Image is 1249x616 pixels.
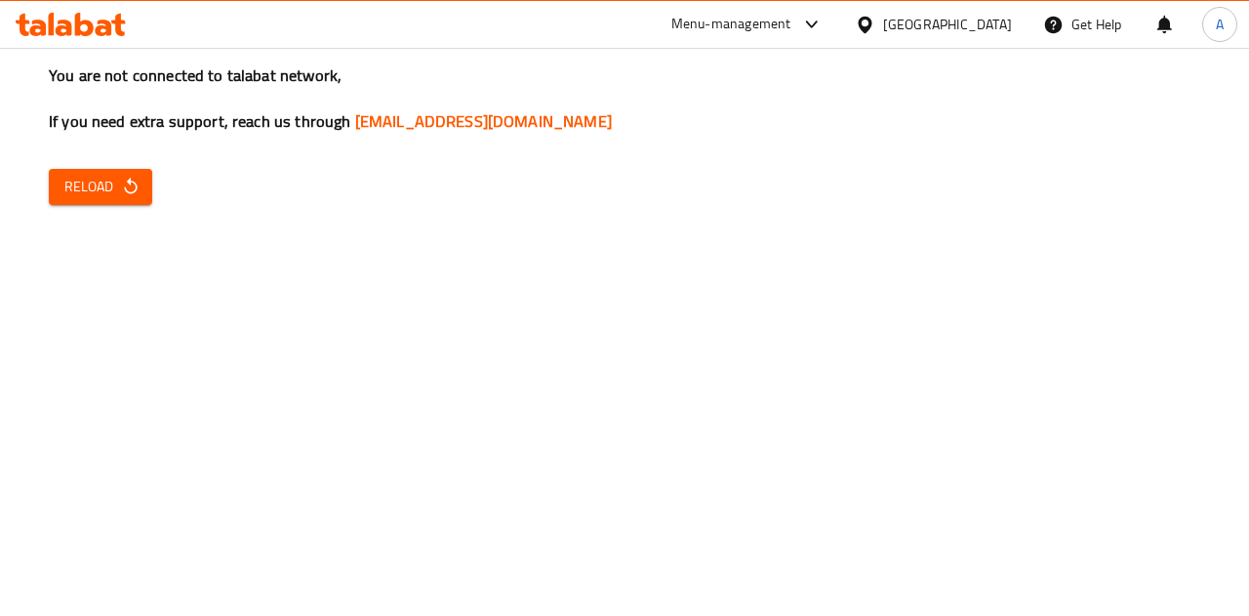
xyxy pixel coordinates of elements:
[883,14,1012,35] div: [GEOGRAPHIC_DATA]
[671,13,791,36] div: Menu-management
[1216,14,1224,35] span: A
[355,106,612,136] a: [EMAIL_ADDRESS][DOMAIN_NAME]
[49,169,152,205] button: Reload
[64,175,137,199] span: Reload
[49,64,1200,133] h3: You are not connected to talabat network, If you need extra support, reach us through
